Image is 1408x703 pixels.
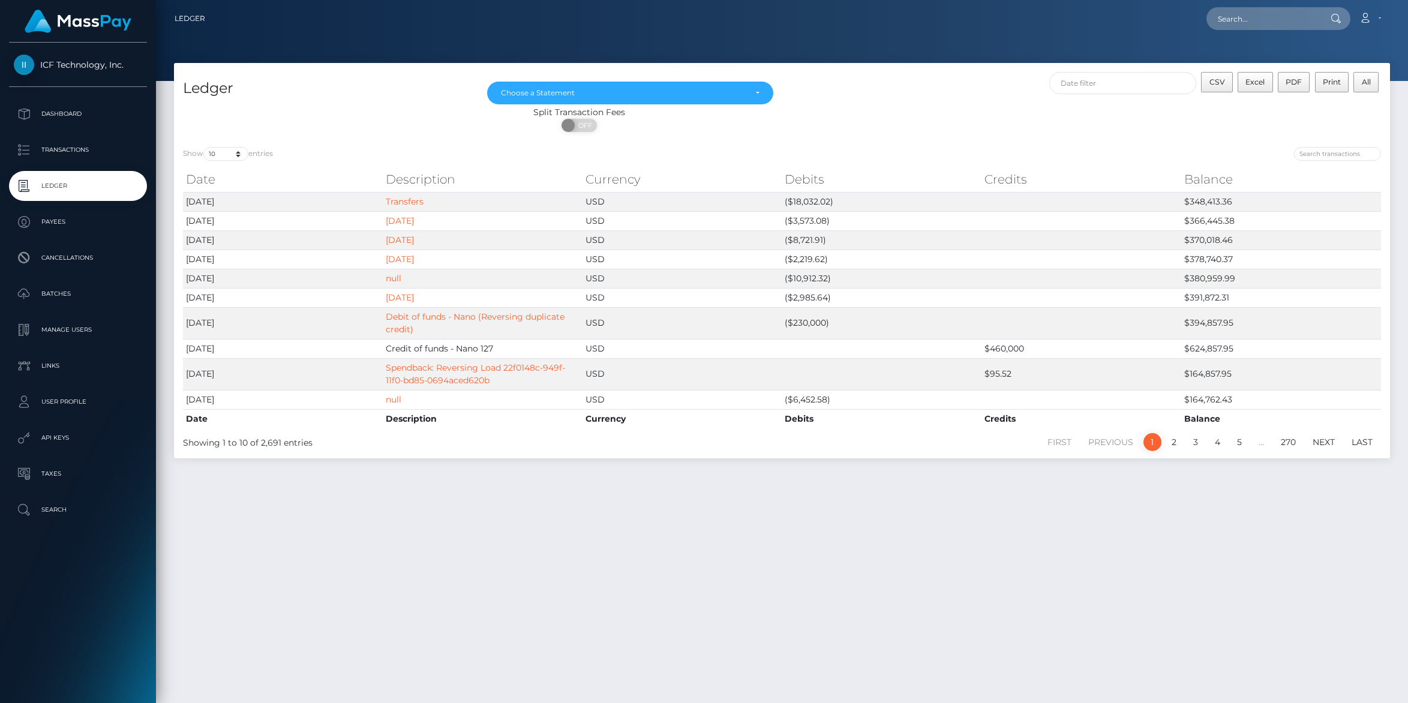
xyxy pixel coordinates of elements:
[386,215,414,226] a: [DATE]
[1181,307,1381,339] td: $394,857.95
[1362,77,1371,86] span: All
[14,501,142,519] p: Search
[9,351,147,381] a: Links
[14,285,142,303] p: Batches
[14,321,142,339] p: Manage Users
[782,307,981,339] td: ($230,000)
[1306,433,1341,451] a: Next
[1315,72,1349,92] button: Print
[14,429,142,447] p: API Keys
[9,135,147,165] a: Transactions
[9,315,147,345] a: Manage Users
[9,279,147,309] a: Batches
[175,6,205,31] a: Ledger
[1274,433,1302,451] a: 270
[183,147,273,161] label: Show entries
[9,99,147,129] a: Dashboard
[583,339,782,358] td: USD
[1353,72,1379,92] button: All
[1049,72,1197,94] input: Date filter
[782,167,981,191] th: Debits
[1165,433,1183,451] a: 2
[1230,433,1248,451] a: 5
[583,358,782,390] td: USD
[1187,433,1205,451] a: 3
[14,177,142,195] p: Ledger
[386,362,565,386] a: Spendback: Reversing Load 22f0148c-949f-11f0-bd85-0694aced620b
[9,243,147,273] a: Cancellations
[1345,433,1379,451] a: Last
[782,250,981,269] td: ($2,219.62)
[583,307,782,339] td: USD
[14,465,142,483] p: Taxes
[1181,358,1381,390] td: $164,857.95
[981,339,1181,358] td: $460,000
[782,288,981,307] td: ($2,985.64)
[1181,269,1381,288] td: $380,959.99
[183,192,383,211] td: [DATE]
[14,105,142,123] p: Dashboard
[383,167,583,191] th: Description
[1181,409,1381,428] th: Balance
[1181,230,1381,250] td: $370,018.46
[782,390,981,409] td: ($6,452.58)
[1294,147,1381,161] input: Search transactions
[386,273,401,284] a: null
[183,167,383,191] th: Date
[183,307,383,339] td: [DATE]
[583,167,782,191] th: Currency
[501,88,746,98] div: Choose a Statement
[383,409,583,428] th: Description
[383,339,583,358] td: Credit of funds - Nano 127
[1181,390,1381,409] td: $164,762.43
[9,207,147,237] a: Payees
[9,495,147,525] a: Search
[583,192,782,211] td: USD
[9,387,147,417] a: User Profile
[487,82,773,104] button: Choose a Statement
[9,423,147,453] a: API Keys
[386,254,414,265] a: [DATE]
[14,249,142,267] p: Cancellations
[1209,77,1225,86] span: CSV
[174,106,984,119] div: Split Transaction Fees
[1181,211,1381,230] td: $366,445.38
[583,211,782,230] td: USD
[583,230,782,250] td: USD
[1181,192,1381,211] td: $348,413.36
[183,409,383,428] th: Date
[583,409,782,428] th: Currency
[1245,77,1265,86] span: Excel
[782,269,981,288] td: ($10,912.32)
[1208,433,1227,451] a: 4
[183,432,672,449] div: Showing 1 to 10 of 2,691 entries
[981,409,1181,428] th: Credits
[583,288,782,307] td: USD
[1181,167,1381,191] th: Balance
[203,147,248,161] select: Showentries
[183,269,383,288] td: [DATE]
[1181,288,1381,307] td: $391,872.31
[9,171,147,201] a: Ledger
[1143,433,1161,451] a: 1
[25,10,131,33] img: MassPay Logo
[782,230,981,250] td: ($8,721.91)
[1181,339,1381,358] td: $624,857.95
[183,230,383,250] td: [DATE]
[1238,72,1273,92] button: Excel
[183,78,469,99] h4: Ledger
[568,119,598,132] span: OFF
[1201,72,1233,92] button: CSV
[183,288,383,307] td: [DATE]
[183,250,383,269] td: [DATE]
[1278,72,1310,92] button: PDF
[583,250,782,269] td: USD
[14,393,142,411] p: User Profile
[782,211,981,230] td: ($3,573.08)
[386,292,414,303] a: [DATE]
[583,269,782,288] td: USD
[782,409,981,428] th: Debits
[981,167,1181,191] th: Credits
[782,192,981,211] td: ($18,032.02)
[9,459,147,489] a: Taxes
